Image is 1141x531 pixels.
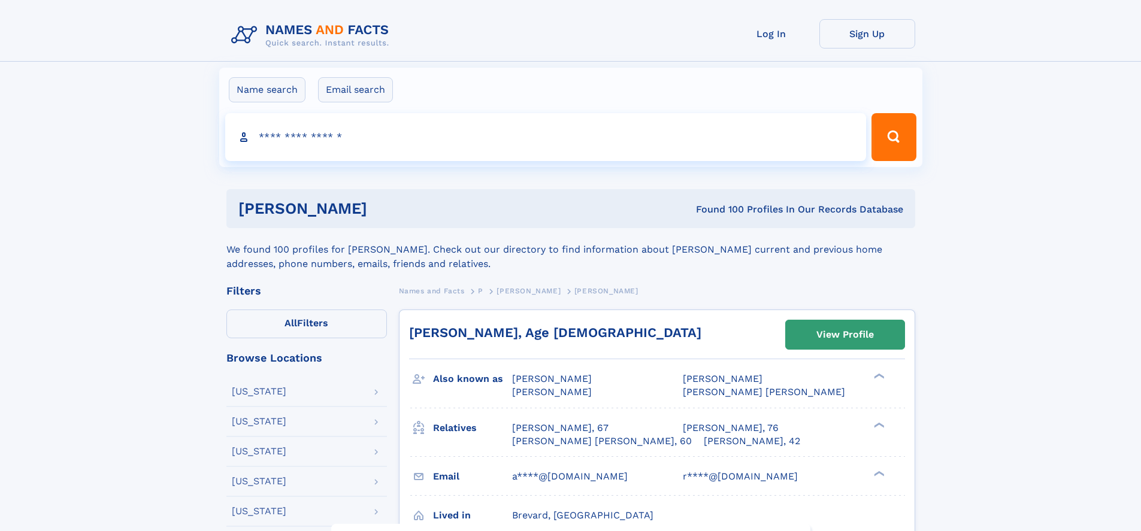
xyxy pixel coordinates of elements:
h3: Relatives [433,418,512,438]
h1: [PERSON_NAME] [238,201,532,216]
div: [US_STATE] [232,417,286,426]
div: View Profile [816,321,874,348]
span: [PERSON_NAME] [PERSON_NAME] [683,386,845,398]
a: Names and Facts [399,283,465,298]
div: ❯ [871,469,885,477]
span: [PERSON_NAME] [497,287,561,295]
input: search input [225,113,867,161]
div: [US_STATE] [232,477,286,486]
div: [US_STATE] [232,506,286,516]
a: P [478,283,483,298]
button: Search Button [871,113,916,161]
div: Found 100 Profiles In Our Records Database [531,203,903,216]
div: ❯ [871,372,885,380]
a: Log In [724,19,819,48]
span: [PERSON_NAME] [683,373,762,384]
div: ❯ [871,421,885,429]
div: Filters [226,286,387,296]
span: All [285,317,297,329]
div: [US_STATE] [232,387,286,396]
span: [PERSON_NAME] [574,287,638,295]
div: [US_STATE] [232,447,286,456]
h3: Email [433,466,512,487]
a: [PERSON_NAME], 67 [512,421,609,435]
a: [PERSON_NAME] [PERSON_NAME], 60 [512,435,692,448]
span: P [478,287,483,295]
a: Sign Up [819,19,915,48]
a: [PERSON_NAME], Age [DEMOGRAPHIC_DATA] [409,325,701,340]
label: Email search [318,77,393,102]
a: [PERSON_NAME] [497,283,561,298]
label: Filters [226,310,387,338]
a: View Profile [786,320,904,349]
div: Browse Locations [226,353,387,363]
img: Logo Names and Facts [226,19,399,51]
span: [PERSON_NAME] [512,373,592,384]
a: [PERSON_NAME], 76 [683,421,779,435]
h3: Also known as [433,369,512,389]
span: Brevard, [GEOGRAPHIC_DATA] [512,509,653,521]
label: Name search [229,77,305,102]
h3: Lived in [433,505,512,526]
a: [PERSON_NAME], 42 [704,435,800,448]
div: We found 100 profiles for [PERSON_NAME]. Check out our directory to find information about [PERSO... [226,228,915,271]
span: [PERSON_NAME] [512,386,592,398]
